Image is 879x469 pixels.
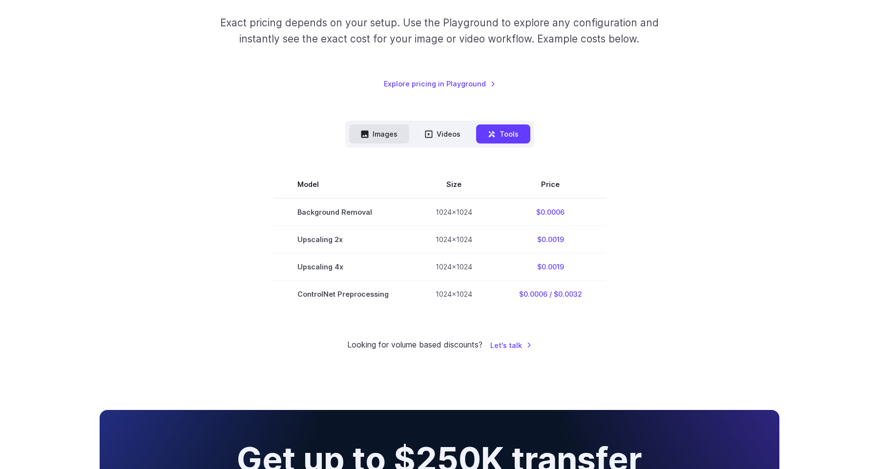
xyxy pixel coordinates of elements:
td: Upscaling 4x [274,253,412,281]
a: Explore pricing in Playground [384,78,496,89]
td: $0.0006 / $0.0032 [496,281,606,308]
td: $0.0019 [496,253,606,281]
td: Background Removal [274,198,412,226]
td: 1024x1024 [412,253,496,281]
td: $0.0006 [496,198,606,226]
small: Looking for volume based discounts? [347,339,482,351]
p: Exact pricing depends on your setup. Use the Playground to explore any configuration and instantl... [202,15,677,47]
td: Upscaling 2x [274,226,412,253]
a: Let's talk [490,340,532,351]
td: 1024x1024 [412,198,496,226]
th: Price [496,171,606,198]
th: Size [412,171,496,198]
td: $0.0019 [496,226,606,253]
td: 1024x1024 [412,226,496,253]
td: ControlNet Preprocessing [274,281,412,308]
button: Tools [476,124,530,143]
td: 1024x1024 [412,281,496,308]
th: Model [274,171,412,198]
button: Videos [413,124,472,143]
button: Images [349,124,409,143]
